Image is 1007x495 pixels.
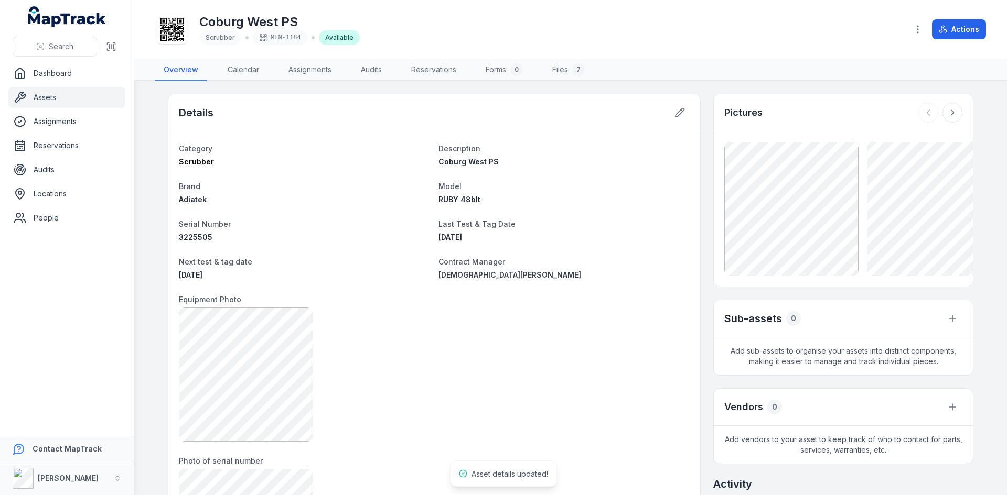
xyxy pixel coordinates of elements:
h1: Coburg West PS [199,14,360,30]
span: Search [49,41,73,52]
span: Contract Manager [438,257,505,266]
span: [DATE] [438,233,462,241]
a: Audits [8,159,125,180]
span: Adiatek [179,195,207,204]
span: [DATE] [179,270,202,279]
a: Forms0 [477,59,531,81]
span: Serial Number [179,219,231,228]
a: Calendar [219,59,267,81]
div: 0 [786,311,801,326]
time: 8/5/2025, 11:25:00 AM [438,233,462,241]
span: Description [438,144,480,153]
span: Add vendors to your asset to keep track of who to contact for parts, services, warranties, etc. [714,426,973,464]
a: Reservations [8,135,125,156]
span: Next test & tag date [179,257,252,266]
span: Coburg West PS [438,157,499,166]
a: Overview [155,59,207,81]
h3: Vendors [724,400,763,414]
div: 7 [572,63,585,76]
a: People [8,207,125,228]
strong: Contact MapTrack [33,444,102,453]
h2: Details [179,105,213,120]
span: Scrubber [179,157,214,166]
a: Locations [8,183,125,204]
a: Assignments [8,111,125,132]
span: Equipment Photo [179,295,241,304]
a: Assets [8,87,125,108]
span: Scrubber [206,34,235,41]
div: Available [319,30,360,45]
span: Photo of serial number [179,456,263,465]
span: Model [438,182,462,191]
button: Actions [932,19,986,39]
a: MapTrack [28,6,106,27]
span: Add sub-assets to organise your assets into distinct components, making it easier to manage and t... [714,337,973,375]
a: Audits [352,59,390,81]
span: RUBY 48blt [438,195,480,204]
span: 3225505 [179,233,212,241]
div: MEN-1184 [253,30,307,45]
time: 2/5/2026, 10:25:00 AM [179,270,202,279]
h3: Pictures [724,105,763,120]
a: Dashboard [8,63,125,84]
span: Asset details updated! [472,469,548,478]
a: Reservations [403,59,465,81]
a: [DEMOGRAPHIC_DATA][PERSON_NAME] [438,270,690,280]
strong: [PERSON_NAME] [38,474,99,482]
span: Brand [179,182,200,191]
button: Search [13,37,97,57]
h2: Activity [713,477,752,491]
div: 0 [510,63,523,76]
div: 0 [767,400,782,414]
a: Files7 [544,59,593,81]
h2: Sub-assets [724,311,782,326]
span: Category [179,144,212,153]
a: Assignments [280,59,340,81]
span: Last Test & Tag Date [438,219,516,228]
